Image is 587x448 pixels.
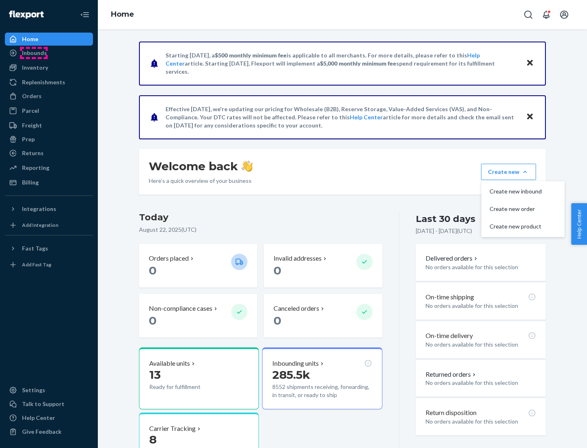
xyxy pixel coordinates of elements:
[274,304,319,313] p: Canceled orders
[22,49,47,57] div: Inbounds
[5,425,93,438] button: Give Feedback
[166,105,518,130] p: Effective [DATE], we're updating our pricing for Wholesale (B2B), Reserve Storage, Value-Added Se...
[22,107,39,115] div: Parcel
[350,114,383,121] a: Help Center
[525,57,535,69] button: Close
[272,359,319,368] p: Inbounding units
[538,7,554,23] button: Open notifications
[149,368,161,382] span: 13
[490,224,542,229] span: Create new product
[5,384,93,397] a: Settings
[5,258,93,271] a: Add Fast Tag
[22,244,48,253] div: Fast Tags
[22,64,48,72] div: Inventory
[525,111,535,123] button: Close
[5,46,93,59] a: Inbounds
[22,428,62,436] div: Give Feedback
[149,433,157,446] span: 8
[264,294,382,338] button: Canceled orders 0
[264,244,382,288] button: Invalid addresses 0
[5,33,93,46] a: Home
[490,206,542,212] span: Create new order
[77,7,93,23] button: Close Navigation
[5,61,93,74] a: Inventory
[22,78,65,86] div: Replenishments
[104,3,141,26] ol: breadcrumbs
[426,263,536,271] p: No orders available for this selection
[274,254,322,263] p: Invalid addresses
[5,133,93,146] a: Prep
[149,304,212,313] p: Non-compliance cases
[5,176,93,189] a: Billing
[22,135,35,143] div: Prep
[320,60,396,67] span: $5,000 monthly minimum fee
[215,52,287,59] span: $500 monthly minimum fee
[426,408,477,417] p: Return disposition
[5,202,93,215] button: Integrations
[149,159,253,173] h1: Welcome back
[5,242,93,255] button: Fast Tags
[556,7,572,23] button: Open account menu
[5,76,93,89] a: Replenishments
[571,203,587,245] button: Help Center
[272,368,310,382] span: 285.5k
[22,149,44,157] div: Returns
[22,205,56,213] div: Integrations
[22,222,58,228] div: Add Integration
[483,183,563,200] button: Create new inbound
[22,121,42,130] div: Freight
[5,119,93,132] a: Freight
[22,400,64,408] div: Talk to Support
[426,292,474,302] p: On-time shipping
[426,379,536,387] p: No orders available for this selection
[5,90,93,103] a: Orders
[22,92,42,100] div: Orders
[9,11,44,19] img: Flexport logo
[149,254,189,263] p: Orders placed
[426,254,479,263] button: Delivered orders
[149,177,253,185] p: Here’s a quick overview of your business
[426,302,536,310] p: No orders available for this selection
[241,160,253,172] img: hand-wave emoji
[139,211,382,224] h3: Today
[490,189,542,194] span: Create new inbound
[149,359,190,368] p: Available units
[22,261,51,268] div: Add Fast Tag
[481,164,536,180] button: Create newCreate new inboundCreate new orderCreate new product
[111,10,134,19] a: Home
[5,397,93,411] a: Talk to Support
[5,219,93,232] a: Add Integration
[520,7,536,23] button: Open Search Box
[426,370,477,379] button: Returned orders
[139,244,257,288] button: Orders placed 0
[149,383,225,391] p: Ready for fulfillment
[274,314,281,327] span: 0
[483,200,563,218] button: Create new order
[139,347,259,409] button: Available units13Ready for fulfillment
[22,35,38,43] div: Home
[5,411,93,424] a: Help Center
[272,383,372,399] p: 8552 shipments receiving, forwarding, in transit, or ready to ship
[483,218,563,235] button: Create new product
[22,164,49,172] div: Reporting
[426,340,536,349] p: No orders available for this selection
[149,264,157,277] span: 0
[22,178,39,187] div: Billing
[5,104,93,117] a: Parcel
[166,51,518,76] p: Starting [DATE], a is applicable to all merchants. For more details, please refer to this article...
[262,347,382,409] button: Inbounding units285.5k8552 shipments receiving, forwarding, in transit, or ready to ship
[274,264,281,277] span: 0
[139,294,257,338] button: Non-compliance cases 0
[22,386,45,394] div: Settings
[149,424,196,433] p: Carrier Tracking
[416,227,472,235] p: [DATE] - [DATE] ( UTC )
[426,331,473,340] p: On-time delivery
[149,314,157,327] span: 0
[5,147,93,160] a: Returns
[139,226,382,234] p: August 22, 2025 ( UTC )
[22,414,55,422] div: Help Center
[426,417,536,426] p: No orders available for this selection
